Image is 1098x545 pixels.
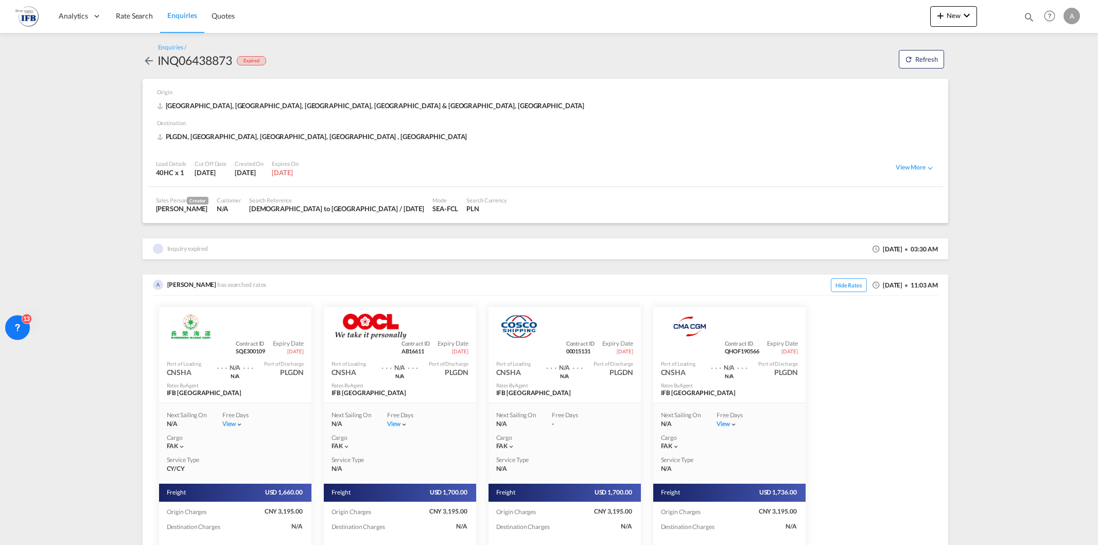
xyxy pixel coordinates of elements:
span: Inquiry expired [167,245,211,252]
div: Port of Loading [661,360,696,367]
span: NA [456,522,468,531]
img: Evergreen Line [170,314,212,339]
span: Freight [332,488,352,497]
div: PLGDN [280,367,304,378]
div: PLGDN [774,367,798,378]
div: Transit Time Not Available [556,357,573,372]
md-icon: icon-checkbox-blank-circle [905,248,908,251]
div: icon-magnify [1023,11,1035,27]
span: Expiry Date [602,339,633,348]
div: [GEOGRAPHIC_DATA], [GEOGRAPHIC_DATA], [GEOGRAPHIC_DATA], [GEOGRAPHIC_DATA] & [GEOGRAPHIC_DATA], [... [157,101,587,110]
md-icon: icon-plus 400-fg [934,9,947,22]
span: Analytics [59,11,88,21]
div: Customer [217,196,241,204]
span: [DATE] [781,348,797,355]
div: Next Sailing On [332,411,372,420]
span: has searched rates [217,281,269,288]
div: SEA-FCL [432,204,458,213]
div: Next Sailing On [496,411,537,420]
span: Rate Search [116,11,153,20]
md-icon: icon-chevron-down [672,443,679,450]
span: Help [1041,7,1058,25]
span: USD 1,736.00 [759,488,798,497]
div: Cargo [167,434,304,442]
span: 00015131 [566,347,595,355]
div: Origin [157,88,939,101]
md-icon: icon-checkbox-blank-circle [905,284,908,287]
span: QHOF190566 [725,347,759,355]
span: CNY 3,195.00 [594,507,633,516]
div: A [1064,8,1080,24]
div: icon-arrow-left [143,52,158,69]
span: Expiry Date [273,339,304,348]
div: . . . [546,357,556,372]
div: Expired [237,56,266,66]
div: . . . [711,357,721,372]
div: Transit Time Not Available [227,357,243,372]
span: Agent [515,382,529,388]
div: IFB Hong Kong [167,389,270,398]
span: FAK [167,442,179,450]
span: CY/CY [167,465,185,473]
span: Enquiries [167,11,197,20]
div: . . . [243,357,253,372]
div: Search Reference [249,196,424,204]
span: NA [291,522,304,531]
span: USD 1,700.00 [430,488,468,497]
div: N/A [332,420,372,429]
div: Rates By [661,382,693,389]
img: CMA CGM [665,314,717,339]
span: FAK [332,442,343,450]
div: . . . [408,357,418,372]
button: icon-plus 400-fgNewicon-chevron-down [930,6,977,27]
span: AB16611 [402,347,430,355]
span: N/A [661,465,672,473]
span: Contract / Rate Agreement / Tariff / Spot Pricing Reference Number [566,339,595,347]
div: . . . [572,357,583,372]
div: View Moreicon-chevron-down [896,163,934,173]
md-icon: icon-arrow-left [143,55,155,67]
div: [DATE] 03:30 AM [872,244,938,255]
span: N/A [332,465,343,473]
div: Sales Person [156,196,208,205]
div: Cargo [496,434,633,442]
div: [DATE] 11:03 AM [826,280,938,291]
div: Agata Wojczyńska [156,204,208,213]
span: Destination Charges [332,523,386,531]
div: Port of Loading [332,360,367,367]
span: NA [786,522,798,531]
span: Freight [167,488,187,497]
div: INQ06438873 [158,52,232,69]
span: Creator [187,197,208,205]
span: Origin Charges [332,508,373,516]
md-icon: icon-chevron-down [178,443,185,450]
div: Viewicon-chevron-down [222,420,264,429]
div: Rates By [332,382,364,389]
div: Search Currency [466,196,507,204]
div: CNSHA [167,367,192,378]
span: Quotes [212,11,234,20]
span: FAK [496,442,508,450]
span: Freight [661,488,681,497]
span: N/A [496,465,508,473]
div: N/A [661,420,702,429]
div: N/A [167,420,207,429]
span: SQE300109 [236,347,265,355]
div: Port of Discharge [594,360,633,367]
div: QHOF190566 [725,339,767,355]
div: Rates By [496,382,529,389]
div: 19 May 2025 [235,168,264,177]
span: CNY 3,195.00 [429,507,468,516]
div: Rates By [167,382,199,389]
div: . . . [217,357,227,372]
span: Destination Charges [496,523,551,531]
span: Freight [496,488,516,497]
div: Transit Time Not Available [721,357,738,372]
div: Mode [432,196,458,204]
div: Created On [235,160,264,167]
div: Destination [157,119,939,132]
div: SQE300109 [236,339,272,355]
div: Expires On [272,160,299,167]
div: via Port Not Available [212,372,258,379]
